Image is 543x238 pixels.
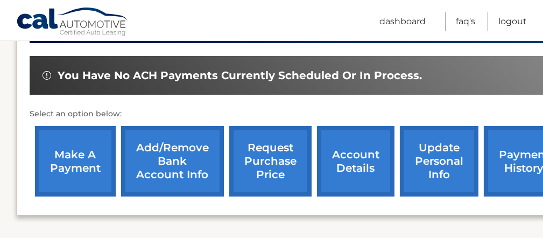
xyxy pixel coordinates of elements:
[35,126,116,197] a: make a payment
[58,69,422,82] span: You have no ACH payments currently scheduled or in process.
[400,126,478,197] a: update personal info
[43,71,51,80] img: alert-white.svg
[16,7,129,38] a: Cal Automotive
[498,12,527,31] a: Logout
[379,12,426,31] a: Dashboard
[456,12,475,31] a: FAQ's
[121,126,224,197] a: Add/Remove bank account info
[317,126,394,197] a: account details
[229,126,312,197] a: request purchase price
